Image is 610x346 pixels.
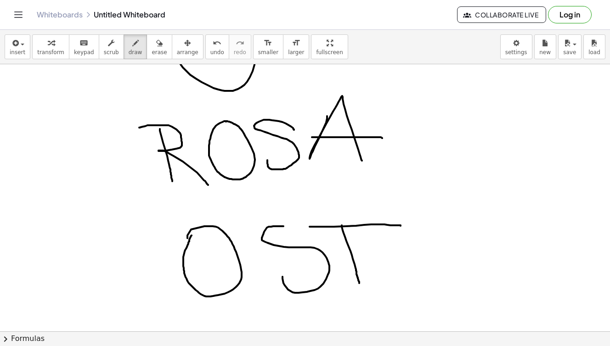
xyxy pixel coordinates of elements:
span: insert [10,49,25,56]
button: Toggle navigation [11,7,26,22]
button: load [583,34,605,59]
span: save [563,49,576,56]
span: smaller [258,49,278,56]
button: undoundo [205,34,229,59]
button: draw [124,34,147,59]
span: redo [234,49,246,56]
a: Whiteboards [37,10,83,19]
span: new [539,49,551,56]
button: scrub [99,34,124,59]
button: new [534,34,556,59]
button: redoredo [229,34,251,59]
span: keypad [74,49,94,56]
button: format_sizelarger [283,34,309,59]
span: settings [505,49,527,56]
button: arrange [172,34,203,59]
button: insert [5,34,30,59]
span: erase [152,49,167,56]
i: keyboard [79,38,88,49]
button: transform [32,34,69,59]
button: keyboardkeypad [69,34,99,59]
span: load [588,49,600,56]
button: erase [147,34,172,59]
i: format_size [264,38,272,49]
button: save [558,34,582,59]
span: undo [210,49,224,56]
span: scrub [104,49,119,56]
button: format_sizesmaller [253,34,283,59]
span: Collaborate Live [465,11,538,19]
i: undo [213,38,221,49]
i: format_size [292,38,300,49]
button: fullscreen [311,34,348,59]
span: fullscreen [316,49,343,56]
i: redo [236,38,244,49]
button: settings [500,34,532,59]
span: arrange [177,49,198,56]
span: larger [288,49,304,56]
span: transform [37,49,64,56]
button: Log in [548,6,592,23]
button: Collaborate Live [457,6,546,23]
span: draw [129,49,142,56]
